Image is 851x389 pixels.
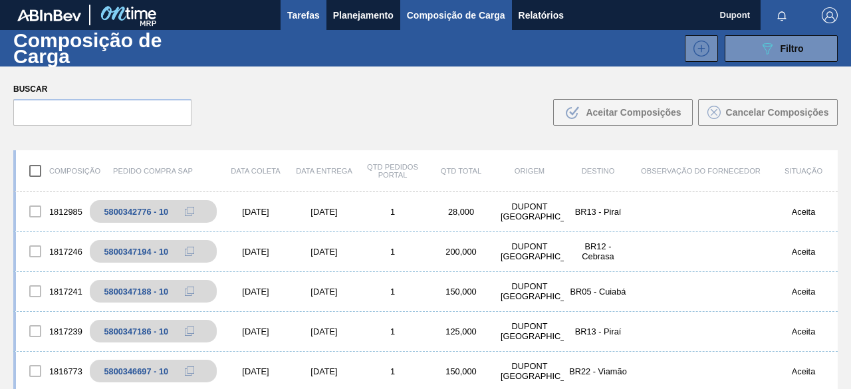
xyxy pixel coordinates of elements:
div: 200,000 [427,247,495,257]
h1: Composição de Carga [13,33,215,63]
div: [DATE] [221,326,290,336]
div: Nova Composição [678,35,718,62]
div: Observação do Fornecedor [632,167,769,175]
div: Aceita [769,326,838,336]
div: Copiar [176,323,203,339]
div: 1816773 [16,357,84,385]
div: 150,000 [427,287,495,297]
div: 1 [358,207,427,217]
div: [DATE] [221,247,290,257]
div: Destino [564,167,632,175]
button: Filtro [725,35,838,62]
div: Qtd Total [427,167,495,175]
div: 5800346697 - 10 [104,366,168,376]
div: 1 [358,247,427,257]
div: DUPONT BRASIL [495,361,564,381]
div: BR22 - Viamão [564,366,632,376]
div: 1817239 [16,317,84,345]
div: 1817241 [16,277,84,305]
div: DUPONT BRASIL [495,241,564,261]
div: Aceita [769,287,838,297]
div: DUPONT BRASIL [495,201,564,221]
div: Aceita [769,247,838,257]
div: 1817246 [16,237,84,265]
button: Notificações [761,6,803,25]
div: BR13 - Piraí [564,326,632,336]
div: 1812985 [16,197,84,225]
div: BR05 - Cuiabá [564,287,632,297]
div: [DATE] [290,287,358,297]
div: 125,000 [427,326,495,336]
div: Aceita [769,207,838,217]
div: Origem [495,167,564,175]
div: DUPONT BRASIL [495,321,564,341]
span: Relatórios [519,7,564,23]
div: 5800342776 - 10 [104,207,168,217]
div: 1 [358,326,427,336]
span: Filtro [781,43,804,54]
div: Copiar [176,283,203,299]
div: Copiar [176,203,203,219]
div: Aceita [769,366,838,376]
div: [DATE] [221,366,290,376]
div: BR12 - Cebrasa [564,241,632,261]
span: Tarefas [287,7,320,23]
div: Data entrega [290,167,358,175]
label: Buscar [13,80,191,99]
div: Pedido Compra SAP [84,167,221,175]
button: Cancelar Composições [698,99,838,126]
div: Data coleta [221,167,290,175]
div: [DATE] [290,326,358,336]
div: Composição [16,157,84,185]
div: 1 [358,287,427,297]
div: Copiar [176,363,203,379]
div: [DATE] [221,207,290,217]
span: Composição de Carga [407,7,505,23]
img: TNhmsLtSVTkK8tSr43FrP2fwEKptu5GPRR3wAAAABJRU5ErkJggg== [17,9,81,21]
div: 28,000 [427,207,495,217]
span: Aceitar Composições [586,107,681,118]
div: DUPONT BRASIL [495,281,564,301]
div: 5800347194 - 10 [104,247,168,257]
div: 150,000 [427,366,495,376]
div: Qtd Pedidos Portal [358,163,427,179]
div: [DATE] [290,207,358,217]
div: 1 [358,366,427,376]
div: 5800347188 - 10 [104,287,168,297]
button: Aceitar Composições [553,99,693,126]
span: Planejamento [333,7,394,23]
div: 5800347186 - 10 [104,326,168,336]
div: [DATE] [290,247,358,257]
div: [DATE] [221,287,290,297]
div: [DATE] [290,366,358,376]
span: Cancelar Composições [726,107,829,118]
div: Copiar [176,243,203,259]
img: Logout [822,7,838,23]
div: Situação [769,167,838,175]
div: BR13 - Piraí [564,207,632,217]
